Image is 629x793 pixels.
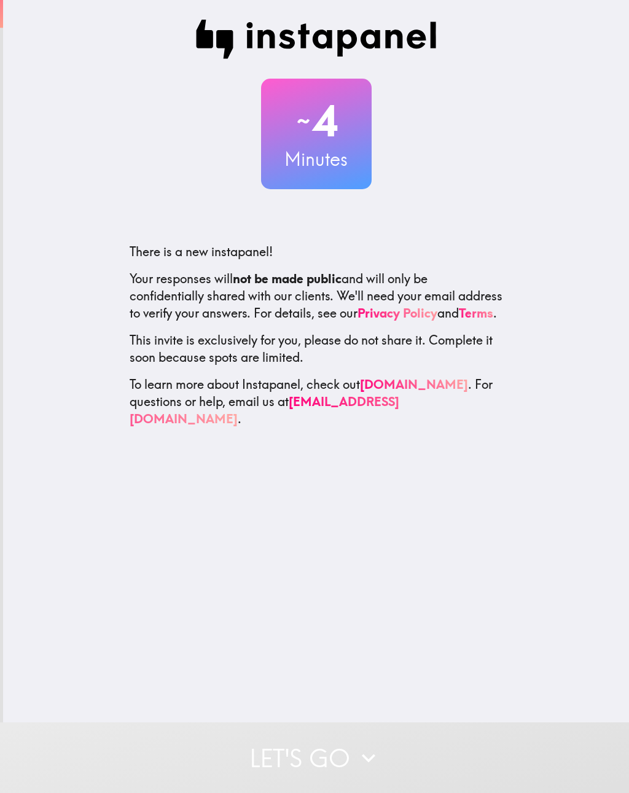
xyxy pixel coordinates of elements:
[261,146,372,172] h3: Minutes
[357,305,437,321] a: Privacy Policy
[233,271,342,286] b: not be made public
[130,332,503,366] p: This invite is exclusively for you, please do not share it. Complete it soon because spots are li...
[196,20,437,59] img: Instapanel
[360,377,468,392] a: [DOMAIN_NAME]
[295,103,312,139] span: ~
[459,305,493,321] a: Terms
[261,96,372,146] h2: 4
[130,376,503,428] p: To learn more about Instapanel, check out . For questions or help, email us at .
[130,394,399,426] a: [EMAIL_ADDRESS][DOMAIN_NAME]
[130,270,503,322] p: Your responses will and will only be confidentially shared with our clients. We'll need your emai...
[130,244,273,259] span: There is a new instapanel!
